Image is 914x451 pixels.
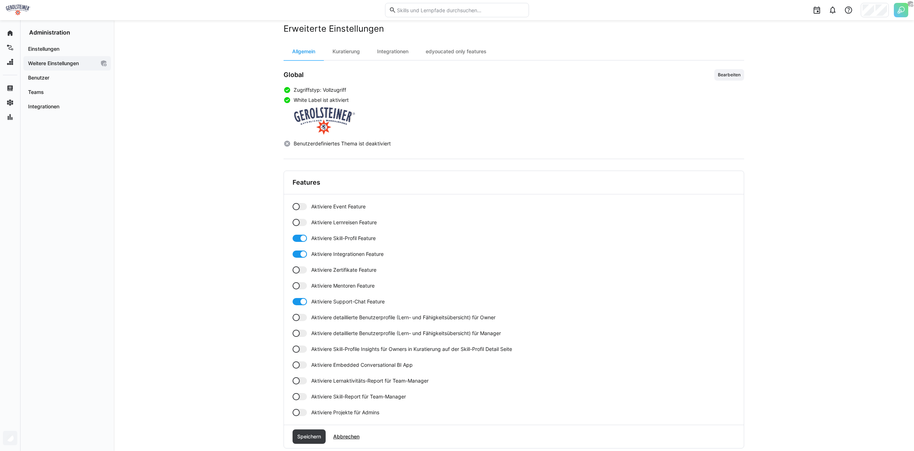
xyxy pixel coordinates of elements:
[311,314,496,321] span: Aktiviere detaillierte Benutzerprofile (Lern- und Fähigkeitsübersicht) für Owner
[294,96,349,104] span: White Label ist aktiviert
[417,43,495,60] div: edyoucated only features
[296,433,322,440] span: Speichern
[717,72,741,78] span: Bearbeiten
[294,140,391,147] span: Benutzerdefiniertes Thema ist deaktiviert
[293,179,320,186] h3: Features
[311,298,385,305] span: Aktiviere Support-Chat Feature
[396,7,525,13] input: Skills und Lernpfade durchsuchen…
[311,409,379,416] span: Aktiviere Projekte für Admins
[311,346,512,353] span: Aktiviere Skill-Profile Insights für Owners in Kuratierung auf der Skill-Profil Detail Seite
[324,43,368,60] div: Kuratierung
[311,377,429,384] span: Aktiviere Lernaktivitäts-Report für Team-Manager
[294,107,356,135] img: white-label-logo
[311,393,406,400] span: Aktiviere Skill-Report für Team-Manager
[311,266,376,274] span: Aktiviere Zertifikate Feature
[311,219,377,226] span: Aktiviere Lernreisen Feature
[311,330,501,337] span: Aktiviere detaillierte Benutzerprofile (Lern- und Fähigkeitsübersicht) für Manager
[368,43,417,60] div: Integrationen
[311,203,366,210] span: Aktiviere Event Feature
[311,282,375,289] span: Aktiviere Mentoren Feature
[311,235,376,242] span: Aktiviere Skill-Profil Feature
[311,251,384,258] span: Aktiviere Integrationen Feature
[311,361,413,369] span: Aktiviere Embedded Conversational BI App
[714,69,744,81] button: Bearbeiten
[284,43,324,60] div: Allgemein
[329,429,364,444] button: Abbrechen
[284,71,304,79] h3: Global
[293,429,326,444] button: Speichern
[284,23,744,34] h2: Erweiterte Einstellungen
[294,86,346,94] span: Zugriffstyp: Vollzugriff
[332,433,361,440] span: Abbrechen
